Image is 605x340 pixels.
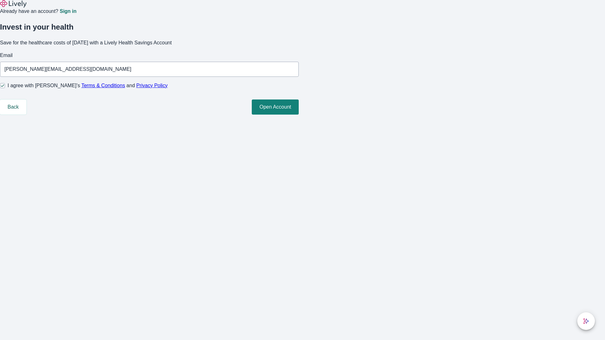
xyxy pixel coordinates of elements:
button: chat [577,312,595,330]
svg: Lively AI Assistant [583,318,589,324]
a: Terms & Conditions [81,83,125,88]
a: Sign in [60,9,76,14]
button: Open Account [252,99,299,115]
span: I agree with [PERSON_NAME]’s and [8,82,168,89]
a: Privacy Policy [136,83,168,88]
